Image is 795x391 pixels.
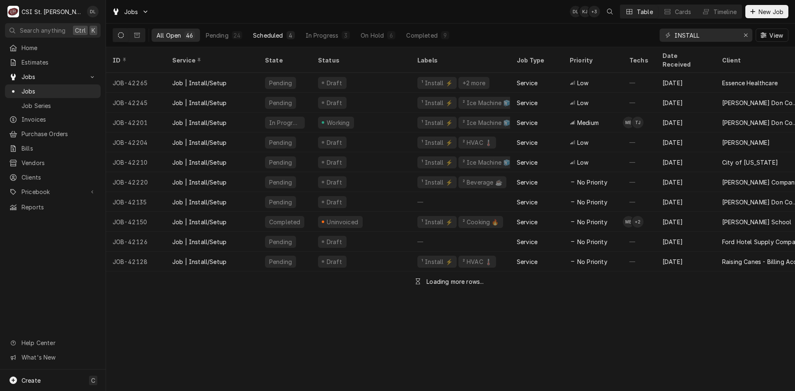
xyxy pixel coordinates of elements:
div: 9 [443,31,448,40]
div: Job | Install/Setup [172,237,226,246]
div: Job Type [517,56,556,65]
span: Search anything [20,26,65,35]
a: Home [5,41,101,55]
div: Pending [268,237,293,246]
div: DL [87,6,99,17]
span: Create [22,377,41,384]
div: JOB-42265 [106,73,166,93]
a: Go to What's New [5,350,101,364]
div: Pending [268,158,293,167]
div: CSI St. [PERSON_NAME] [22,7,82,16]
div: Service [517,118,537,127]
div: ¹ Install ⚡️ [421,218,453,226]
span: Medium [577,118,599,127]
div: Timeline [713,7,737,16]
div: [DATE] [656,252,715,271]
div: — [623,132,656,152]
div: Service [517,138,537,147]
div: ² Beverage ☕️ [462,178,503,187]
div: Service [517,79,537,87]
span: Low [577,98,588,107]
div: Table [637,7,653,16]
span: Purchase Orders [22,130,96,138]
div: Draft [325,158,343,167]
span: Jobs [124,7,138,16]
div: — [411,192,510,212]
span: No Priority [577,178,607,187]
div: JOB-42126 [106,232,166,252]
div: +2 more [462,79,486,87]
a: Clients [5,170,101,184]
div: Draft [325,138,343,147]
div: ² Ice Machine 🧊 [462,158,511,167]
div: ² Ice Machine 🧊 [462,118,511,127]
div: — [623,73,656,93]
div: In Progress [268,118,301,127]
span: No Priority [577,237,607,246]
div: [DATE] [656,113,715,132]
div: Pending [206,31,229,40]
div: 3 [343,31,348,40]
a: Bills [5,142,101,155]
div: — [623,252,656,271]
div: [DATE] [656,73,715,93]
div: Job | Install/Setup [172,257,226,266]
div: Pending [268,257,293,266]
div: Draft [325,98,343,107]
span: New Job [757,7,785,16]
div: Working [325,118,351,127]
span: Low [577,158,588,167]
div: Scheduled [253,31,283,40]
span: What's New [22,353,96,362]
div: Job | Install/Setup [172,198,226,206]
div: City of [US_STATE] [722,158,778,167]
div: Job | Install/Setup [172,158,226,167]
span: Jobs [22,72,84,81]
div: David Lindsey's Avatar [570,6,581,17]
div: [PERSON_NAME] [722,138,770,147]
div: Mike Barnett's Avatar [623,216,634,228]
div: Uninvoiced [326,218,359,226]
button: Search anythingCtrlK [5,23,101,38]
div: [DATE] [656,93,715,113]
div: Job | Install/Setup [172,138,226,147]
div: Draft [325,79,343,87]
span: Help Center [22,338,96,347]
span: Pricebook [22,187,84,196]
div: 24 [234,31,241,40]
span: No Priority [577,198,607,206]
span: Clients [22,173,96,182]
div: Completed [406,31,437,40]
div: MB [623,117,634,128]
a: Go to Help Center [5,336,101,350]
div: 46 [186,31,193,40]
div: 6 [389,31,394,40]
div: [PERSON_NAME] School [722,218,791,226]
div: David Lindsey's Avatar [87,6,99,17]
span: Low [577,79,588,87]
span: C [91,376,95,385]
div: — [623,172,656,192]
button: Open search [603,5,617,18]
div: State [265,56,305,65]
div: [DATE] [656,212,715,232]
div: Date Received [662,51,707,69]
div: ID [113,56,157,65]
div: + 2 [632,216,643,228]
div: CSI St. Louis's Avatar [7,6,19,17]
span: View [768,31,785,40]
div: Job | Install/Setup [172,79,226,87]
div: ¹ Install ⚡️ [421,98,453,107]
input: Keyword search [675,29,737,42]
div: Service [517,158,537,167]
div: KJ [579,6,591,17]
span: Bills [22,144,96,153]
div: C [7,6,19,17]
div: Pending [268,98,293,107]
div: ² HVAC 🌡️ [462,257,493,266]
span: No Priority [577,218,607,226]
div: Pending [268,178,293,187]
div: ² Cooking 🔥 [462,218,500,226]
div: JOB-42245 [106,93,166,113]
div: — [623,93,656,113]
